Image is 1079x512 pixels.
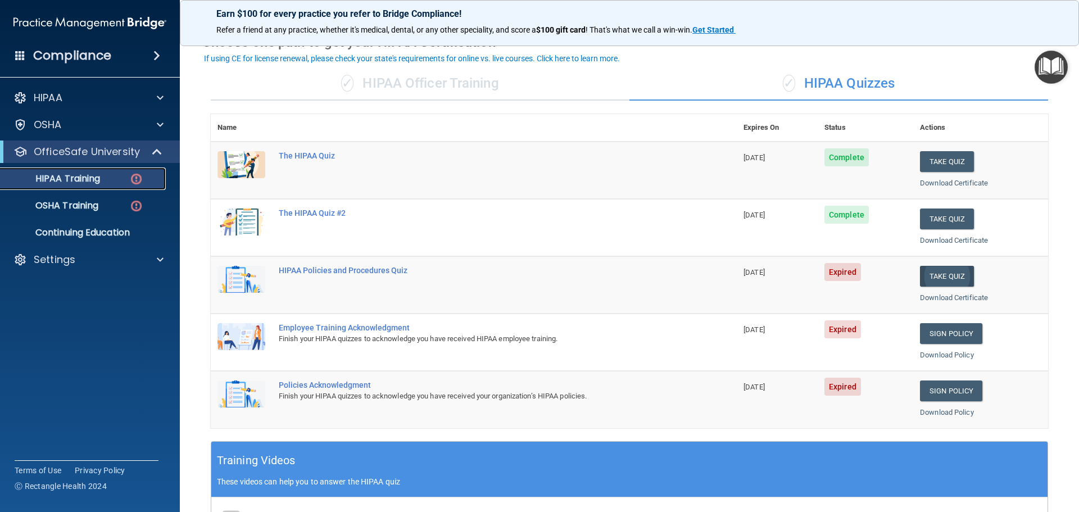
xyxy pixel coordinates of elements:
div: Finish your HIPAA quizzes to acknowledge you have received your organization’s HIPAA policies. [279,389,681,403]
div: HIPAA Policies and Procedures Quiz [279,266,681,275]
span: Complete [824,206,869,224]
p: OSHA [34,118,62,132]
div: The HIPAA Quiz #2 [279,209,681,218]
a: Download Certificate [920,236,988,244]
a: OfficeSafe University [13,145,163,158]
h4: Compliance [33,48,111,64]
span: ✓ [783,75,795,92]
th: Name [211,114,272,142]
span: [DATE] [743,325,765,334]
a: Download Policy [920,351,974,359]
span: [DATE] [743,153,765,162]
a: Terms of Use [15,465,61,476]
div: Finish your HIPAA quizzes to acknowledge you have received HIPAA employee training. [279,332,681,346]
div: HIPAA Quizzes [629,67,1048,101]
a: Privacy Policy [75,465,125,476]
a: Sign Policy [920,323,982,344]
a: Download Certificate [920,179,988,187]
span: Complete [824,148,869,166]
span: [DATE] [743,268,765,277]
strong: Get Started [692,25,734,34]
p: Earn $100 for every practice you refer to Bridge Compliance! [216,8,1042,19]
p: HIPAA [34,91,62,105]
p: These videos can help you to answer the HIPAA quiz [217,477,1042,486]
a: HIPAA [13,91,164,105]
button: Take Quiz [920,209,974,229]
th: Actions [913,114,1048,142]
p: Settings [34,253,75,266]
button: Take Quiz [920,151,974,172]
p: Continuing Education [7,227,161,238]
div: The HIPAA Quiz [279,151,681,160]
a: Download Policy [920,408,974,416]
p: OSHA Training [7,200,98,211]
span: [DATE] [743,211,765,219]
div: If using CE for license renewal, please check your state's requirements for online vs. live cours... [204,55,620,62]
p: HIPAA Training [7,173,100,184]
button: Take Quiz [920,266,974,287]
div: Policies Acknowledgment [279,380,681,389]
div: Employee Training Acknowledgment [279,323,681,332]
p: OfficeSafe University [34,145,140,158]
a: Sign Policy [920,380,982,401]
div: HIPAA Officer Training [211,67,629,101]
th: Expires On [737,114,818,142]
img: danger-circle.6113f641.png [129,199,143,213]
strong: $100 gift card [536,25,586,34]
span: Expired [824,378,861,396]
span: Refer a friend at any practice, whether it's medical, dental, or any other speciality, and score a [216,25,536,34]
span: ✓ [341,75,353,92]
a: Settings [13,253,164,266]
img: PMB logo [13,12,166,34]
a: Download Certificate [920,293,988,302]
a: Get Started [692,25,736,34]
span: ! That's what we call a win-win. [586,25,692,34]
span: Expired [824,320,861,338]
button: If using CE for license renewal, please check your state's requirements for online vs. live cours... [202,53,622,64]
img: danger-circle.6113f641.png [129,172,143,186]
span: Ⓒ Rectangle Health 2024 [15,481,107,492]
span: Expired [824,263,861,281]
h5: Training Videos [217,451,296,470]
button: Open Resource Center [1035,51,1068,84]
span: [DATE] [743,383,765,391]
a: OSHA [13,118,164,132]
th: Status [818,114,913,142]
